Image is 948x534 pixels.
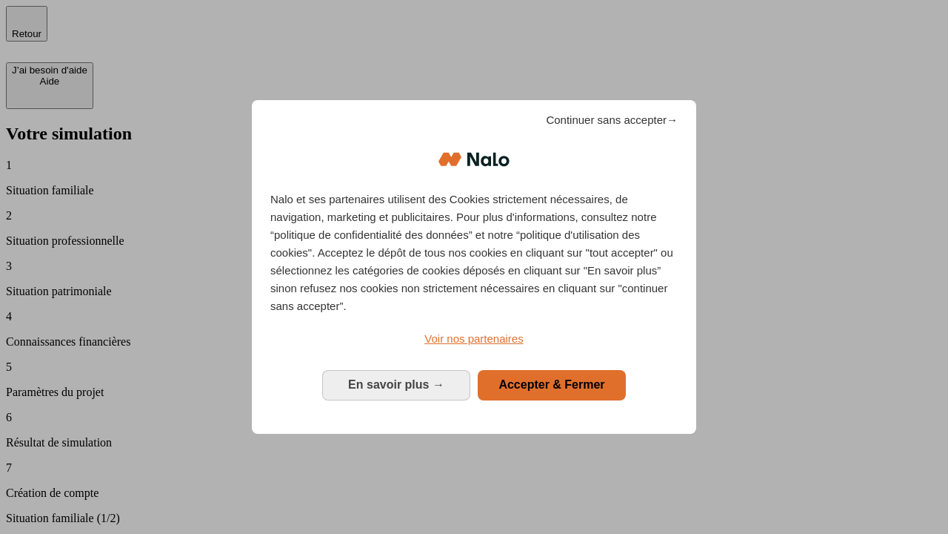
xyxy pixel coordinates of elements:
button: En savoir plus: Configurer vos consentements [322,370,470,400]
a: Voir nos partenaires [270,330,678,348]
span: Continuer sans accepter→ [546,111,678,129]
span: En savoir plus → [348,378,444,391]
span: Voir nos partenaires [424,332,523,345]
span: Accepter & Fermer [498,378,604,391]
div: Bienvenue chez Nalo Gestion du consentement [252,100,696,433]
button: Accepter & Fermer: Accepter notre traitement des données et fermer [478,370,626,400]
img: Logo [438,137,510,182]
p: Nalo et ses partenaires utilisent des Cookies strictement nécessaires, de navigation, marketing e... [270,191,678,315]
